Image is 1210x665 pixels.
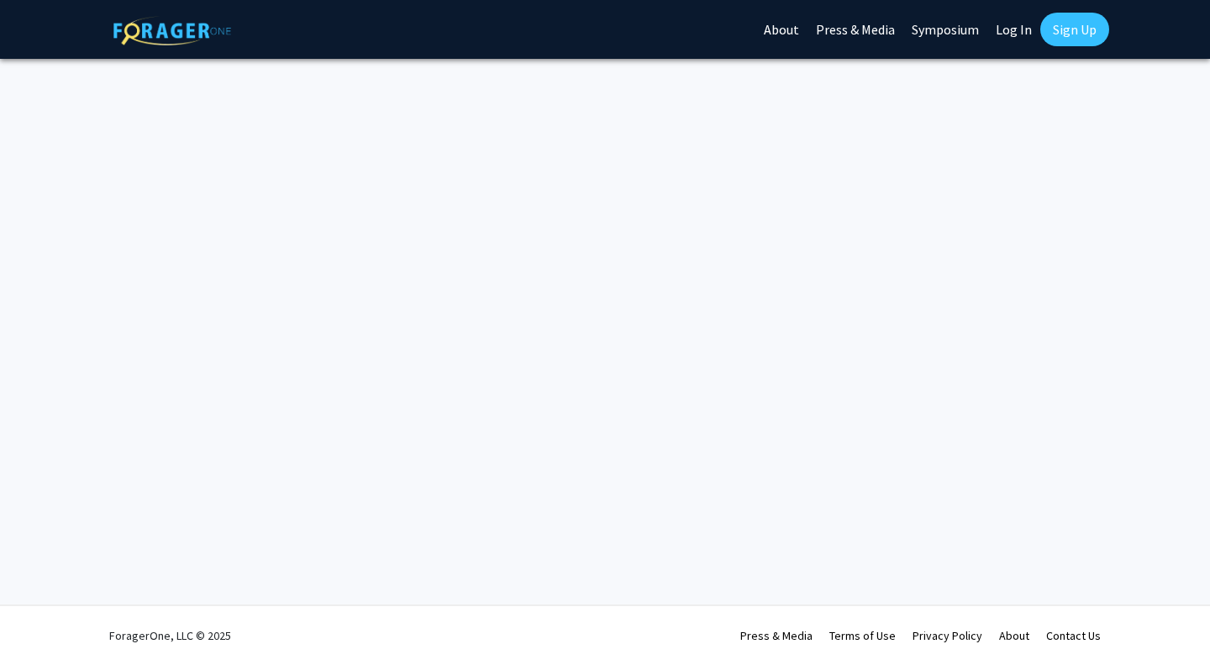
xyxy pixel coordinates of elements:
a: Contact Us [1046,628,1101,643]
a: Privacy Policy [913,628,982,643]
a: Sign Up [1040,13,1109,46]
img: ForagerOne Logo [113,16,231,45]
div: ForagerOne, LLC © 2025 [109,606,231,665]
a: Terms of Use [829,628,896,643]
a: Press & Media [740,628,813,643]
a: About [999,628,1029,643]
